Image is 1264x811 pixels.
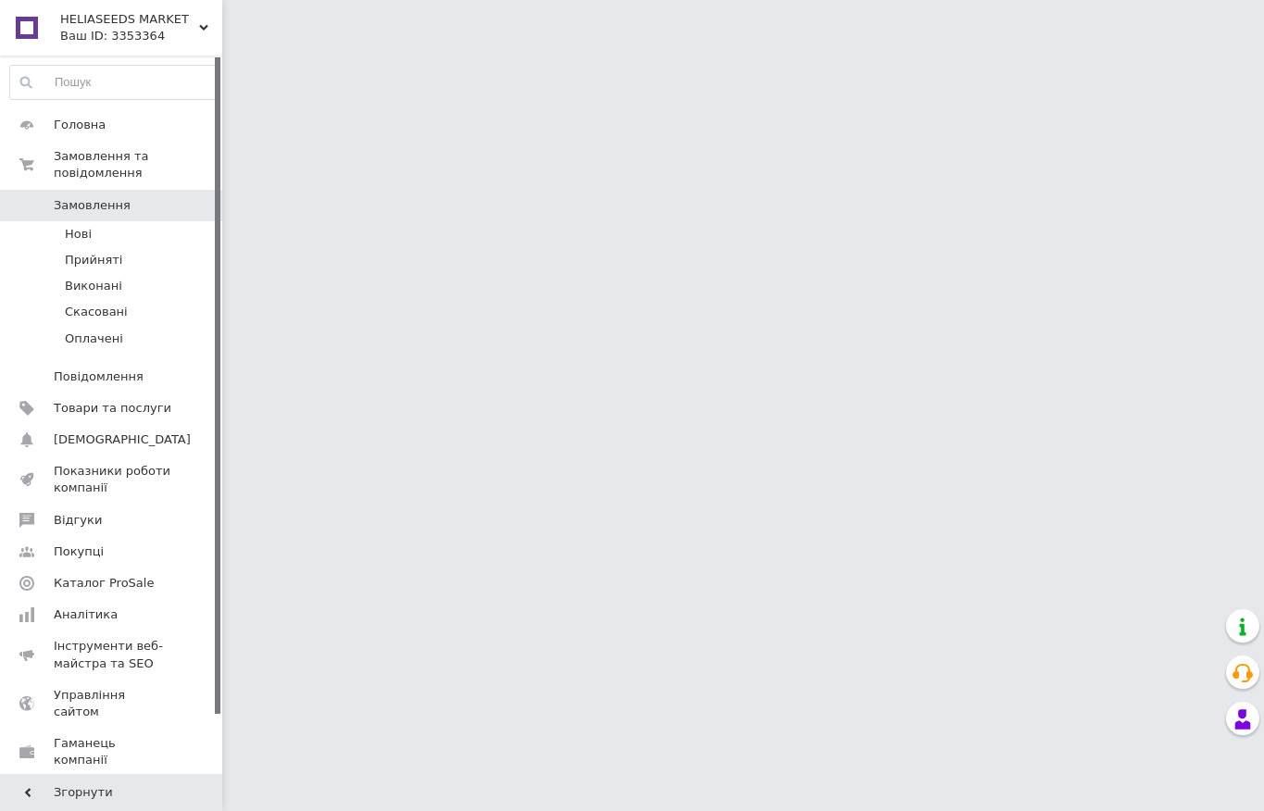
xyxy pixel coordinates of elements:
span: Замовлення [54,197,131,214]
span: Відгуки [54,512,102,529]
span: Аналітика [54,606,118,623]
span: Каталог ProSale [54,575,154,592]
div: Ваш ID: 3353364 [60,28,222,44]
span: Інструменти веб-майстра та SEO [54,638,171,671]
span: Управління сайтом [54,687,171,720]
span: [DEMOGRAPHIC_DATA] [54,431,191,448]
span: Прийняті [65,252,122,268]
span: Повідомлення [54,368,144,385]
span: Показники роботи компанії [54,463,171,496]
span: Нові [65,226,92,243]
span: HELIASEEDS MARKET [60,11,199,28]
span: Головна [54,117,106,133]
span: Замовлення та повідомлення [54,148,222,181]
input: Пошук [10,66,217,99]
span: Оплачені [65,331,123,347]
span: Гаманець компанії [54,735,171,768]
span: Покупці [54,543,104,560]
span: Товари та послуги [54,400,171,417]
span: Виконані [65,278,122,294]
span: Скасовані [65,304,128,320]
